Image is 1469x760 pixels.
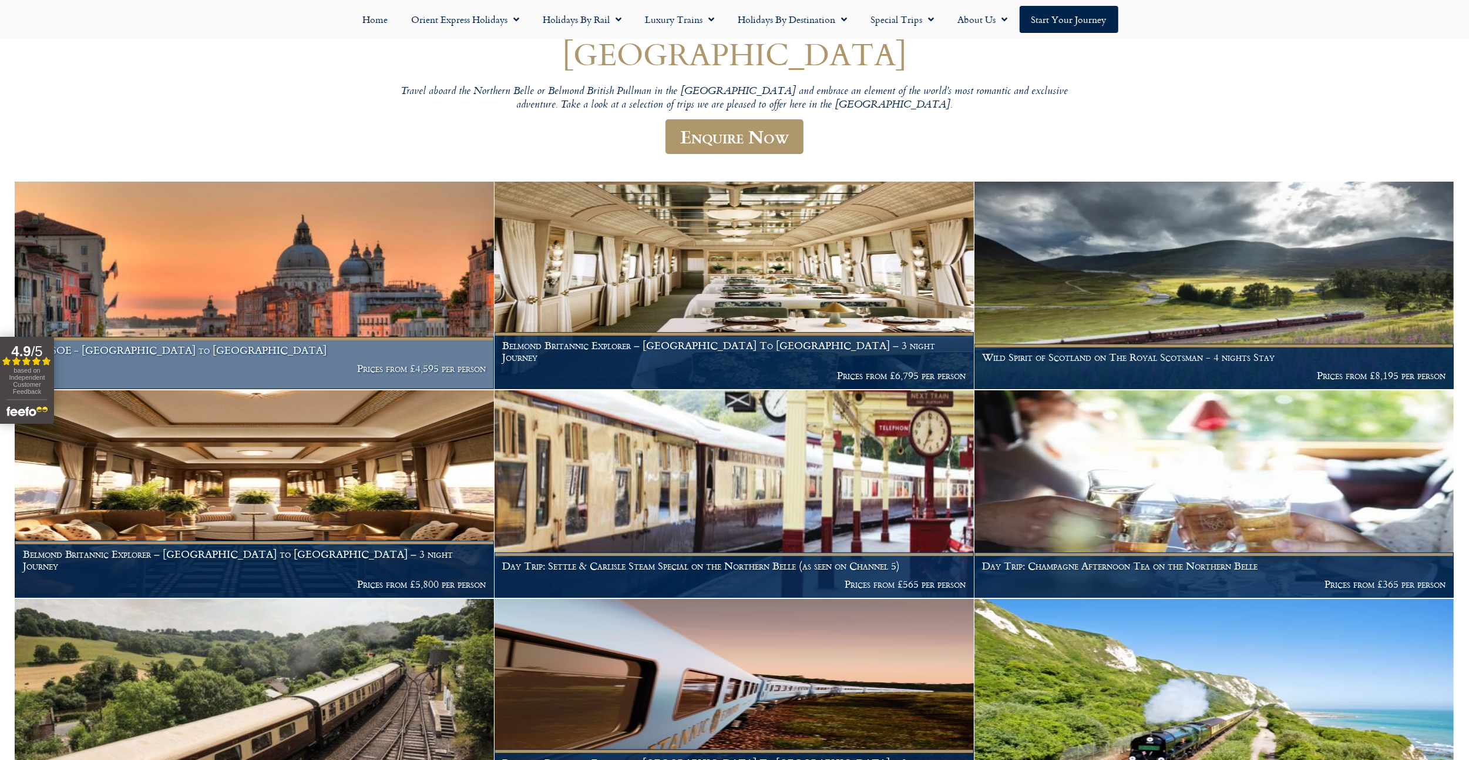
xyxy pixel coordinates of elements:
p: Prices from £4,595 per person [23,363,486,374]
h1: [GEOGRAPHIC_DATA] [382,36,1087,71]
a: Wild Spirit of Scotland on The Royal Scotsman - 4 nights Stay Prices from £8,195 per person [974,182,1454,390]
h1: Day Trip: Settle & Carlisle Steam Special on the Northern Belle (as seen on Channel 5) [503,560,966,572]
a: Belmond Britannic Explorer – [GEOGRAPHIC_DATA] To [GEOGRAPHIC_DATA] – 3 night Journey Prices from... [495,182,974,390]
p: Prices from £365 per person [982,578,1446,590]
p: Prices from £5,800 per person [23,578,486,590]
p: Prices from £565 per person [503,578,966,590]
img: Orient Express Special Venice compressed [15,182,494,389]
a: Enquire Now [665,119,804,154]
a: Orient Express Holidays [400,6,532,33]
a: Special Trips [859,6,946,33]
h1: Wild Spirit of Scotland on The Royal Scotsman - 4 nights Stay [982,351,1446,363]
p: Travel aboard the Northern Belle or Belmond British Pullman in the [GEOGRAPHIC_DATA] and embrace ... [382,85,1087,113]
a: The VSOE - [GEOGRAPHIC_DATA] to [GEOGRAPHIC_DATA] Prices from £4,595 per person [15,182,495,390]
h1: Belmond Britannic Explorer – [GEOGRAPHIC_DATA] to [GEOGRAPHIC_DATA] – 3 night Journey [23,548,486,571]
nav: Menu [6,6,1463,33]
a: Home [351,6,400,33]
a: About Us [946,6,1020,33]
a: Day Trip: Settle & Carlisle Steam Special on the Northern Belle (as seen on Channel 5) Prices fro... [495,390,974,598]
a: Start your Journey [1020,6,1118,33]
a: Belmond Britannic Explorer – [GEOGRAPHIC_DATA] to [GEOGRAPHIC_DATA] – 3 night Journey Prices from... [15,390,495,598]
h1: Day Trip: Champagne Afternoon Tea on the Northern Belle [982,560,1446,572]
p: Prices from £8,195 per person [982,370,1446,381]
a: Holidays by Destination [727,6,859,33]
p: Prices from £6,795 per person [503,370,966,381]
h1: Belmond Britannic Explorer – [GEOGRAPHIC_DATA] To [GEOGRAPHIC_DATA] – 3 night Journey [503,340,966,363]
a: Holidays by Rail [532,6,634,33]
a: Day Trip: Champagne Afternoon Tea on the Northern Belle Prices from £365 per person [974,390,1454,598]
h1: The VSOE - [GEOGRAPHIC_DATA] to [GEOGRAPHIC_DATA] [23,344,486,356]
a: Luxury Trains [634,6,727,33]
